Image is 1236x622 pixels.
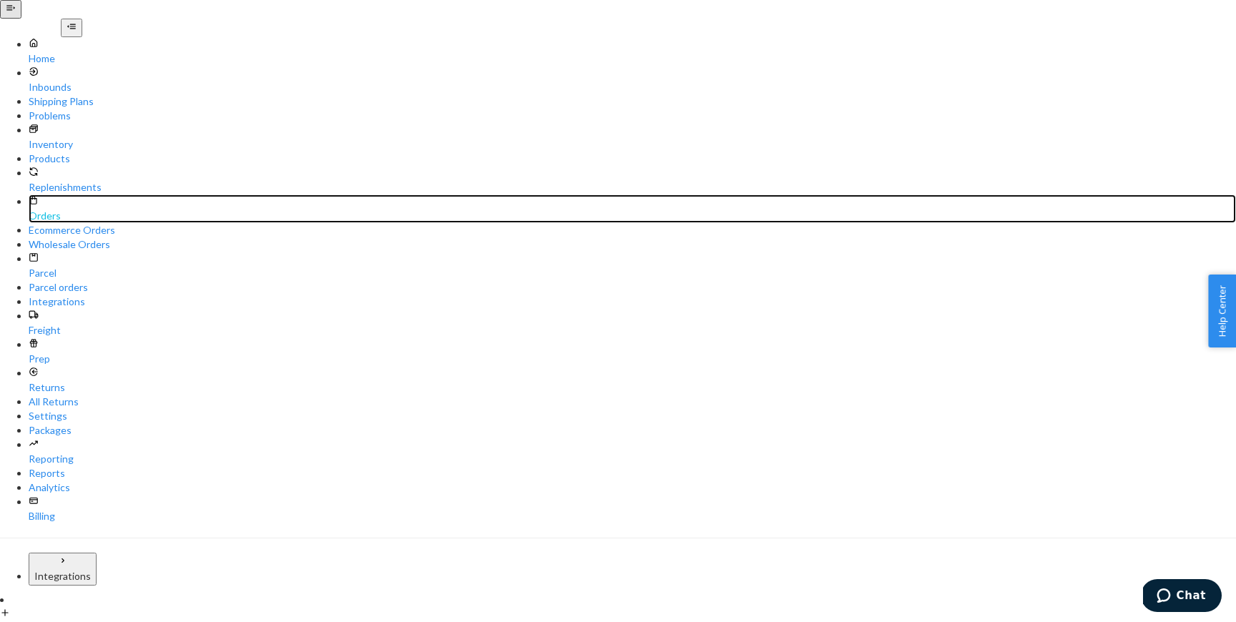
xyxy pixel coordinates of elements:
[29,366,1236,395] a: Returns
[29,280,1236,295] a: Parcel orders
[29,480,1236,495] a: Analytics
[29,51,1236,66] div: Home
[29,223,1236,237] a: Ecommerce Orders
[29,452,1236,466] div: Reporting
[29,109,1236,123] a: Problems
[29,380,1236,395] div: Returns
[29,194,1236,223] a: Orders
[29,466,1236,480] a: Reports
[34,569,91,583] div: Integrations
[29,152,1236,166] a: Products
[29,409,1236,423] a: Settings
[1143,579,1222,615] iframe: Opens a widget where you can chat to one of our agents
[29,180,1236,194] div: Replenishments
[29,423,1236,438] a: Packages
[29,509,1236,523] div: Billing
[29,80,1236,94] div: Inbounds
[29,295,1236,309] a: Integrations
[29,209,1236,223] div: Orders
[29,323,1236,337] div: Freight
[29,438,1236,466] a: Reporting
[29,252,1236,280] a: Parcel
[29,352,1236,366] div: Prep
[1208,275,1236,347] button: Help Center
[29,166,1236,194] a: Replenishments
[29,94,1236,109] a: Shipping Plans
[29,237,1236,252] a: Wholesale Orders
[29,137,1236,152] div: Inventory
[29,309,1236,337] a: Freight
[29,337,1236,366] a: Prep
[29,395,1236,409] a: All Returns
[29,123,1236,152] a: Inventory
[29,553,97,586] button: Integrations
[61,19,82,37] button: Close Navigation
[29,66,1236,94] a: Inbounds
[29,495,1236,523] a: Billing
[29,37,1236,66] a: Home
[29,266,1236,280] div: Parcel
